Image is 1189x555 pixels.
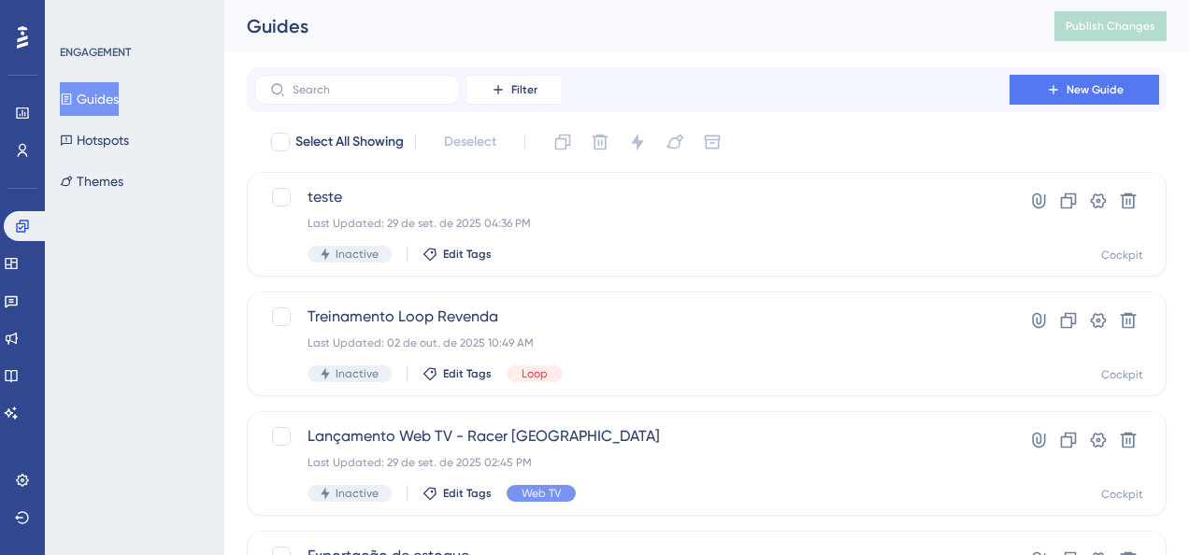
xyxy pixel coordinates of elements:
[522,486,561,501] span: Web TV
[427,125,513,159] button: Deselect
[1101,248,1143,263] div: Cockpit
[1066,19,1155,34] span: Publish Changes
[336,486,379,501] span: Inactive
[443,366,492,381] span: Edit Tags
[336,366,379,381] span: Inactive
[444,131,496,153] span: Deselect
[423,247,492,262] button: Edit Tags
[308,186,956,208] span: teste
[295,131,404,153] span: Select All Showing
[60,164,123,198] button: Themes
[60,82,119,116] button: Guides
[423,486,492,501] button: Edit Tags
[1067,82,1124,97] span: New Guide
[1010,75,1159,105] button: New Guide
[1054,11,1167,41] button: Publish Changes
[511,82,537,97] span: Filter
[308,455,956,470] div: Last Updated: 29 de set. de 2025 02:45 PM
[308,306,956,328] span: Treinamento Loop Revenda
[308,425,956,448] span: Lançamento Web TV - Racer [GEOGRAPHIC_DATA]
[308,216,956,231] div: Last Updated: 29 de set. de 2025 04:36 PM
[522,366,548,381] span: Loop
[443,486,492,501] span: Edit Tags
[1101,487,1143,502] div: Cockpit
[308,335,956,350] div: Last Updated: 02 de out. de 2025 10:49 AM
[467,75,561,105] button: Filter
[423,366,492,381] button: Edit Tags
[60,123,129,157] button: Hotspots
[336,247,379,262] span: Inactive
[247,13,1008,39] div: Guides
[1101,367,1143,382] div: Cockpit
[293,83,444,96] input: Search
[443,247,492,262] span: Edit Tags
[60,45,131,60] div: ENGAGEMENT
